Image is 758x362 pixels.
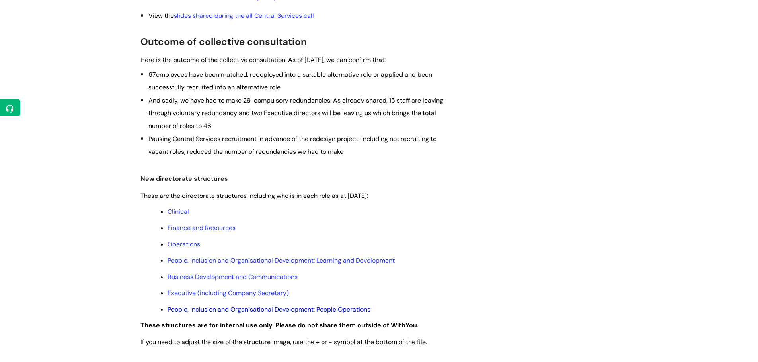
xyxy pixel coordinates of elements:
span: Outcome of collective consultation [140,35,307,48]
span: employees have been matched, redeployed into a suitable alternative role or applied and been succ... [148,70,432,91]
a: Finance and Resources [168,224,236,232]
span: If you need to adjust the size of the structure image, use the + or - symbol at the bottom of the... [140,338,427,346]
a: Clinical [168,207,189,216]
span: View the [148,12,314,20]
a: People, Inclusion and Organisational Development: People Operations [168,305,370,314]
a: Operations [168,240,200,248]
a: Business Development and Communications [168,273,298,281]
span: New directorate structures [140,174,228,183]
span: These are the directorate structures including who is in each role as at [DATE]: [140,192,368,200]
a: People, Inclusion and Organisational Development: Learning and Development [168,256,395,265]
span: And sadly, we have had to make 29 compulsory redundancies. As already shared, 15 staff are leavin... [148,96,443,130]
span: 67 [148,70,156,79]
a: Executive (including Company Secretary) [168,289,289,297]
span: Pausing Central Services recruitment in advance of the redesign project, including not recruiting... [148,135,436,156]
span: Here is the outcome of the collective consultation. As of [DATE], we can confirm that: [140,56,386,64]
a: slides shared during the all Central Services call [174,12,314,20]
strong: These structures are for internal use only. Please do not share them outside of WithYou. [140,321,419,329]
